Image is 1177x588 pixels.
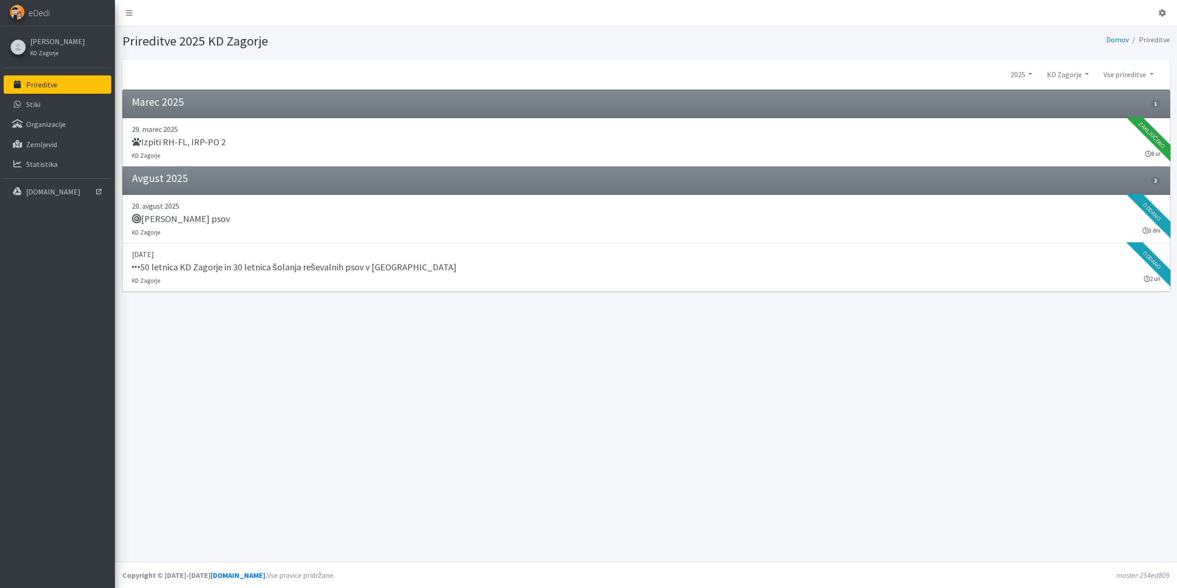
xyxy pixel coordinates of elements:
[4,183,111,201] a: [DOMAIN_NAME]
[122,571,267,580] strong: Copyright © [DATE]-[DATE] .
[26,120,66,129] p: Organizacije
[132,124,1160,135] p: 29. marec 2025
[211,571,265,580] a: [DOMAIN_NAME]
[1151,177,1160,185] span: 2
[132,152,160,159] small: KD Zagorje
[122,195,1170,243] a: 20. avgust 2025 [PERSON_NAME] psov KD Zagorje 3 dni Oddano
[29,6,50,20] span: eDedi
[1116,571,1170,580] em: master-254ed809
[1096,65,1160,84] a: Vse prireditve
[30,47,85,58] a: KD Zagorje
[4,155,111,173] a: Statistika
[1040,65,1096,84] a: KD Zagorje
[30,49,58,57] small: KD Zagorje
[132,213,230,224] h5: [PERSON_NAME] psov
[132,262,457,273] h5: 50 letnica KD Zagorje in 30 letnica šolanja reševalnih psov v [GEOGRAPHIC_DATA]
[26,140,57,149] p: Zemljevid
[4,115,111,133] a: Organizacije
[1151,100,1160,108] span: 1
[1106,35,1129,44] a: Domov
[132,228,160,236] small: KD Zagorje
[132,96,184,109] h4: Marec 2025
[4,95,111,114] a: Stiki
[10,5,25,20] img: eDedi
[132,277,160,284] small: KD Zagorje
[4,135,111,154] a: Zemljevid
[132,200,1160,211] p: 20. avgust 2025
[30,36,85,47] a: [PERSON_NAME]
[132,249,1160,260] p: [DATE]
[122,33,643,49] h1: Prireditve 2025 KD Zagorje
[115,562,1177,588] footer: Vse pravice pridržane.
[4,75,111,94] a: Prireditve
[26,80,57,89] p: Prireditve
[26,187,80,196] p: [DOMAIN_NAME]
[122,243,1170,291] a: [DATE] 50 letnica KD Zagorje in 30 letnica šolanja reševalnih psov v [GEOGRAPHIC_DATA] KD Zagorje...
[26,100,40,109] p: Stiki
[132,172,188,185] h4: Avgust 2025
[1129,33,1170,46] li: Prireditve
[1003,65,1040,84] a: 2025
[132,137,226,148] h5: Izpiti RH-FL, IRP-PO 2
[122,118,1170,166] a: 29. marec 2025 Izpiti RH-FL, IRP-PO 2 KD Zagorje 8 ur Zaključeno
[26,160,57,169] p: Statistika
